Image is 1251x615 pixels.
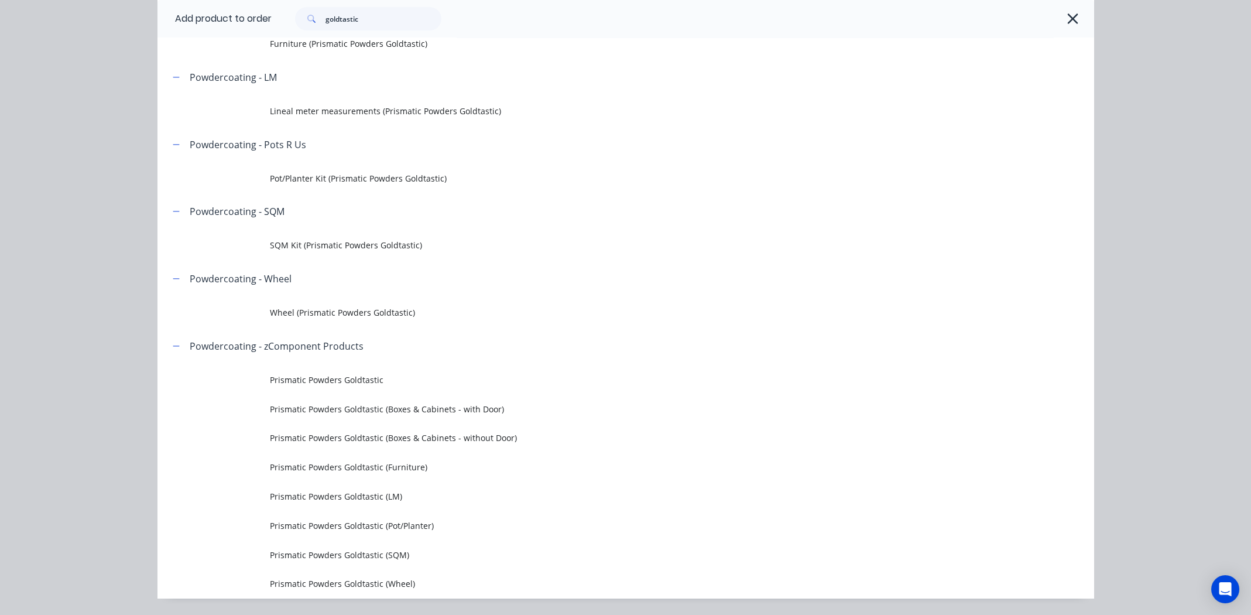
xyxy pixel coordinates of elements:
span: Lineal meter measurements (Prismatic Powders Goldtastic) [270,105,929,117]
span: SQM Kit (Prismatic Powders Goldtastic) [270,239,929,251]
span: Prismatic Powders Goldtastic (Boxes & Cabinets - without Door) [270,432,929,444]
span: Prismatic Powders Goldtastic (LM) [270,490,929,503]
div: Powdercoating - Wheel [190,272,292,286]
div: Powdercoating - zComponent Products [190,339,364,353]
span: Prismatic Powders Goldtastic (Furniture) [270,461,929,473]
input: Search... [325,7,441,30]
span: Prismatic Powders Goldtastic (Pot/Planter) [270,520,929,532]
span: Prismatic Powders Goldtastic [270,374,929,386]
span: Prismatic Powders Goldtastic (SQM) [270,549,929,561]
span: Pot/Planter Kit (Prismatic Powders Goldtastic) [270,172,929,184]
span: Prismatic Powders Goldtastic (Boxes & Cabinets - with Door) [270,403,929,415]
div: Powdercoating - LM [190,70,277,84]
div: Powdercoating - SQM [190,204,285,218]
span: Furniture (Prismatic Powders Goldtastic) [270,37,929,50]
div: Open Intercom Messenger [1211,575,1239,603]
span: Wheel (Prismatic Powders Goldtastic) [270,306,929,319]
div: Powdercoating - Pots R Us [190,138,306,152]
span: Prismatic Powders Goldtastic (Wheel) [270,578,929,590]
